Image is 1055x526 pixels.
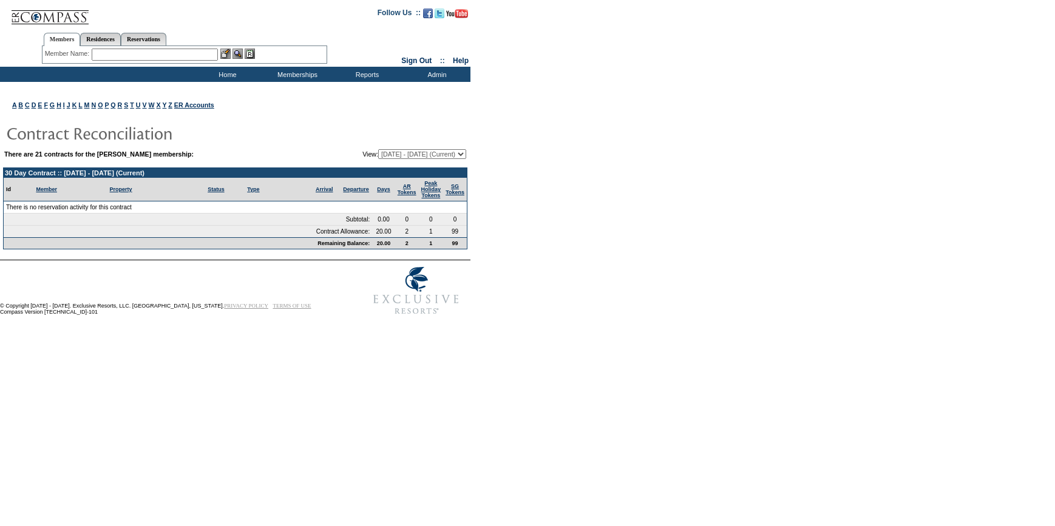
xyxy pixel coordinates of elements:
[36,186,57,192] a: Member
[4,201,467,214] td: There is no reservation activity for this contract
[419,226,444,237] td: 1
[191,67,261,82] td: Home
[162,101,166,109] a: Y
[157,101,161,109] a: X
[32,101,36,109] a: D
[4,226,372,237] td: Contract Allowance:
[38,101,42,109] a: E
[273,303,311,309] a: TERMS OF USE
[118,101,123,109] a: R
[372,237,395,249] td: 20.00
[245,49,255,59] img: Reservations
[142,101,146,109] a: V
[208,186,225,192] a: Status
[4,150,194,158] b: There are 21 contracts for the [PERSON_NAME] membership:
[247,186,259,192] a: Type
[372,214,395,226] td: 0.00
[446,12,468,19] a: Subscribe to our YouTube Channel
[18,101,23,109] a: B
[67,101,70,109] a: J
[136,101,141,109] a: U
[78,101,82,109] a: L
[110,186,132,192] a: Property
[224,303,268,309] a: PRIVACY POLICY
[401,56,432,65] a: Sign Out
[149,101,155,109] a: W
[84,101,90,109] a: M
[12,101,16,109] a: A
[6,121,249,145] img: pgTtlContractReconciliation.gif
[446,183,464,195] a: SGTokens
[44,33,81,46] a: Members
[130,101,134,109] a: T
[378,7,421,22] td: Follow Us ::
[453,56,469,65] a: Help
[168,101,172,109] a: Z
[419,214,444,226] td: 0
[443,214,467,226] td: 0
[25,101,30,109] a: C
[72,101,77,109] a: K
[45,49,92,59] div: Member Name:
[331,67,401,82] td: Reports
[50,101,55,109] a: G
[303,149,466,159] td: View:
[443,226,467,237] td: 99
[362,260,470,321] img: Exclusive Resorts
[401,67,470,82] td: Admin
[174,101,214,109] a: ER Accounts
[4,214,372,226] td: Subtotal:
[421,180,441,198] a: Peak HolidayTokens
[4,178,33,201] td: Id
[121,33,166,46] a: Reservations
[110,101,115,109] a: Q
[220,49,231,59] img: b_edit.gif
[377,186,390,192] a: Days
[91,101,96,109] a: N
[395,226,419,237] td: 2
[4,237,372,249] td: Remaining Balance:
[4,168,467,178] td: 30 Day Contract :: [DATE] - [DATE] (Current)
[343,186,369,192] a: Departure
[63,101,65,109] a: I
[395,237,419,249] td: 2
[419,237,444,249] td: 1
[435,12,444,19] a: Follow us on Twitter
[395,214,419,226] td: 0
[124,101,128,109] a: S
[435,8,444,18] img: Follow us on Twitter
[44,101,48,109] a: F
[398,183,416,195] a: ARTokens
[261,67,331,82] td: Memberships
[440,56,445,65] span: ::
[98,101,103,109] a: O
[316,186,333,192] a: Arrival
[423,12,433,19] a: Become our fan on Facebook
[372,226,395,237] td: 20.00
[232,49,243,59] img: View
[446,9,468,18] img: Subscribe to our YouTube Channel
[443,237,467,249] td: 99
[56,101,61,109] a: H
[104,101,109,109] a: P
[80,33,121,46] a: Residences
[423,8,433,18] img: Become our fan on Facebook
